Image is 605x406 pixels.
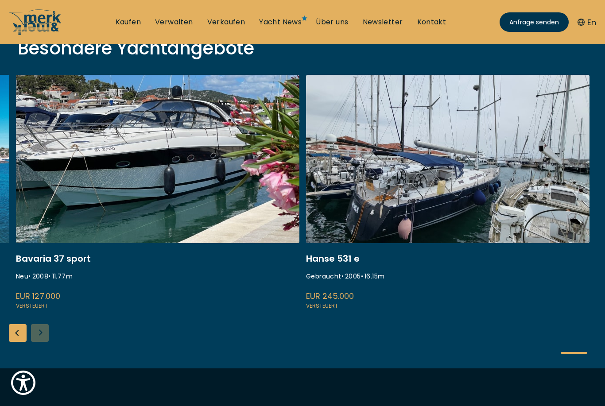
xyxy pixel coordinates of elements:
[9,324,27,342] div: Previous slide
[578,16,596,28] button: En
[9,368,38,397] button: Show Accessibility Preferences
[207,17,245,27] a: Verkaufen
[155,17,193,27] a: Verwalten
[500,12,569,32] a: Anfrage senden
[509,18,559,27] span: Anfrage senden
[116,17,141,27] a: Kaufen
[259,17,302,27] a: Yacht News
[363,17,403,27] a: Newsletter
[316,17,348,27] a: Über uns
[417,17,446,27] a: Kontakt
